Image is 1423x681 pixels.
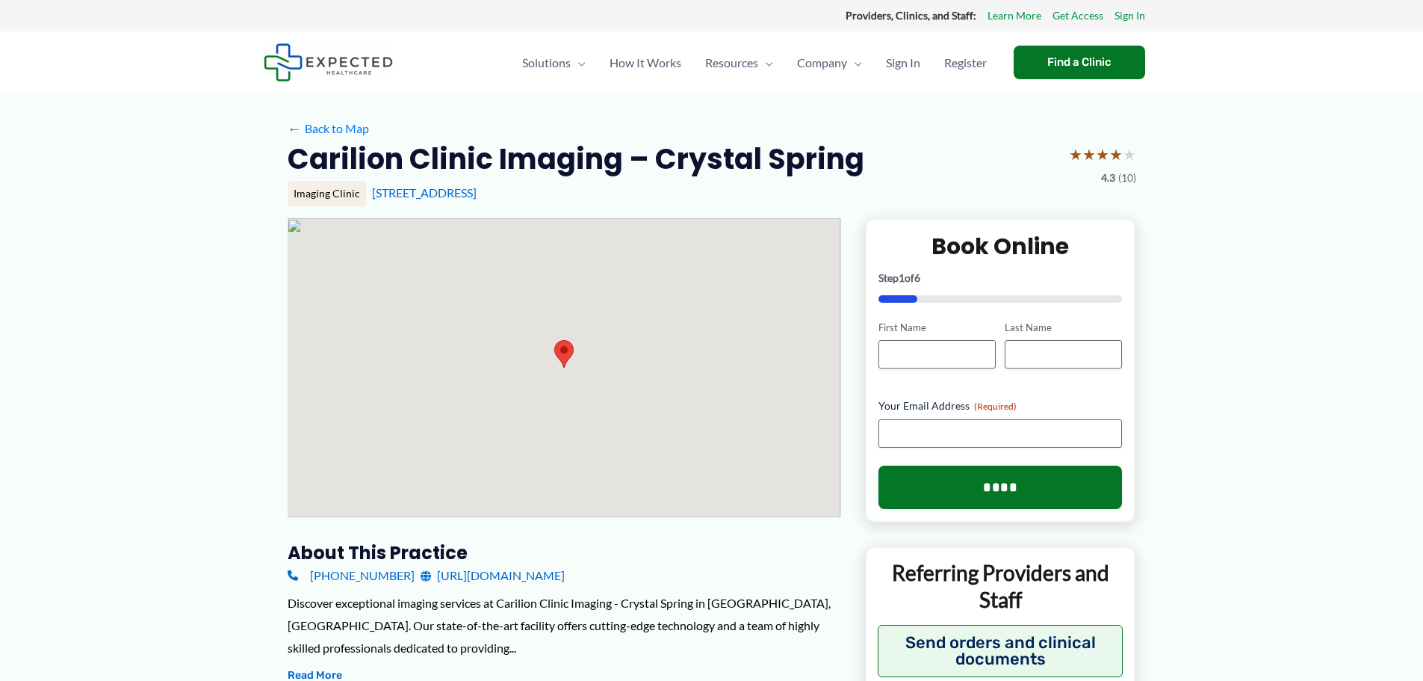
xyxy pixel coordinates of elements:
span: ★ [1109,141,1123,168]
label: First Name [878,321,996,335]
p: Step of [878,273,1123,283]
label: Last Name [1005,321,1122,335]
a: Register [932,37,999,89]
span: Menu Toggle [571,37,586,89]
span: 6 [914,271,920,284]
h3: About this practice [288,541,841,564]
h2: Carilion Clinic Imaging – Crystal Spring [288,141,864,177]
strong: Providers, Clinics, and Staff: [846,9,976,22]
span: 1 [899,271,905,284]
div: Discover exceptional imaging services at Carilion Clinic Imaging - Crystal Spring in [GEOGRAPHIC_... [288,592,841,659]
a: [PHONE_NUMBER] [288,564,415,587]
label: Your Email Address [878,398,1123,413]
span: Sign In [886,37,920,89]
a: Learn More [988,6,1041,25]
span: ★ [1123,141,1136,168]
nav: Primary Site Navigation [510,37,999,89]
span: Resources [705,37,758,89]
span: ★ [1096,141,1109,168]
a: SolutionsMenu Toggle [510,37,598,89]
span: (10) [1118,168,1136,188]
a: How It Works [598,37,693,89]
span: 4.3 [1101,168,1115,188]
div: Imaging Clinic [288,181,366,206]
span: ← [288,121,302,135]
span: (Required) [974,401,1017,412]
a: Get Access [1052,6,1103,25]
span: ★ [1069,141,1082,168]
a: Sign In [874,37,932,89]
button: Send orders and clinical documents [878,625,1123,677]
span: Menu Toggle [758,37,773,89]
a: CompanyMenu Toggle [785,37,874,89]
span: Company [797,37,847,89]
a: ResourcesMenu Toggle [693,37,785,89]
a: ←Back to Map [288,117,369,140]
span: How It Works [610,37,681,89]
a: [STREET_ADDRESS] [372,185,477,200]
a: [URL][DOMAIN_NAME] [421,564,565,587]
a: Find a Clinic [1014,46,1145,79]
span: Solutions [522,37,571,89]
p: Referring Providers and Staff [878,559,1123,614]
span: Register [944,37,987,89]
a: Sign In [1114,6,1145,25]
span: Menu Toggle [847,37,862,89]
img: Expected Healthcare Logo - side, dark font, small [264,43,393,81]
h2: Book Online [878,232,1123,261]
span: ★ [1082,141,1096,168]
